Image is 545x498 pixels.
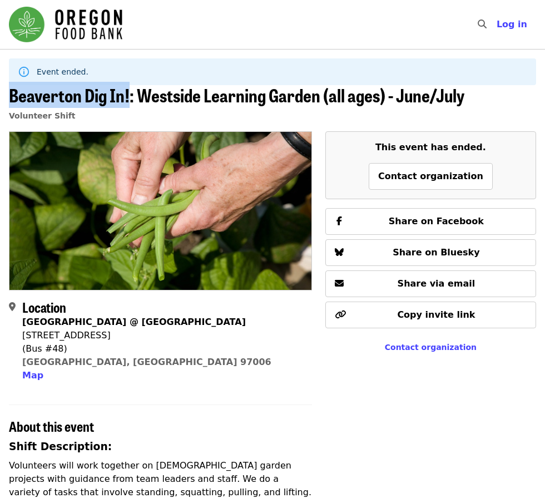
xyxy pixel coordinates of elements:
[9,132,311,290] img: Beaverton Dig In!: Westside Learning Garden (all ages) - June/July organized by Oregon Food Bank
[325,239,536,266] button: Share on Bluesky
[488,13,536,36] button: Log in
[493,11,502,38] input: Search
[9,82,464,108] span: Beaverton Dig In!: Westside Learning Garden (all ages) - June/July
[497,19,527,29] span: Log in
[378,171,483,181] span: Contact organization
[389,216,484,226] span: Share on Facebook
[398,278,475,289] span: Share via email
[478,19,487,29] i: search icon
[22,317,246,327] strong: [GEOGRAPHIC_DATA] @ [GEOGRAPHIC_DATA]
[9,7,122,42] img: Oregon Food Bank - Home
[397,309,475,320] span: Copy invite link
[9,302,16,312] i: map-marker-alt icon
[393,247,480,258] span: Share on Bluesky
[22,329,271,342] div: [STREET_ADDRESS]
[22,297,66,317] span: Location
[369,163,493,190] button: Contact organization
[9,111,76,120] a: Volunteer Shift
[22,370,43,381] span: Map
[22,357,271,367] a: [GEOGRAPHIC_DATA], [GEOGRAPHIC_DATA] 97006
[22,369,43,382] button: Map
[22,342,271,356] div: (Bus #48)
[9,441,112,452] strong: Shift Description:
[325,302,536,328] button: Copy invite link
[37,67,88,76] span: Event ended.
[385,343,477,352] a: Contact organization
[375,142,486,152] span: This event has ended.
[325,270,536,297] button: Share via email
[325,208,536,235] button: Share on Facebook
[9,416,94,436] span: About this event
